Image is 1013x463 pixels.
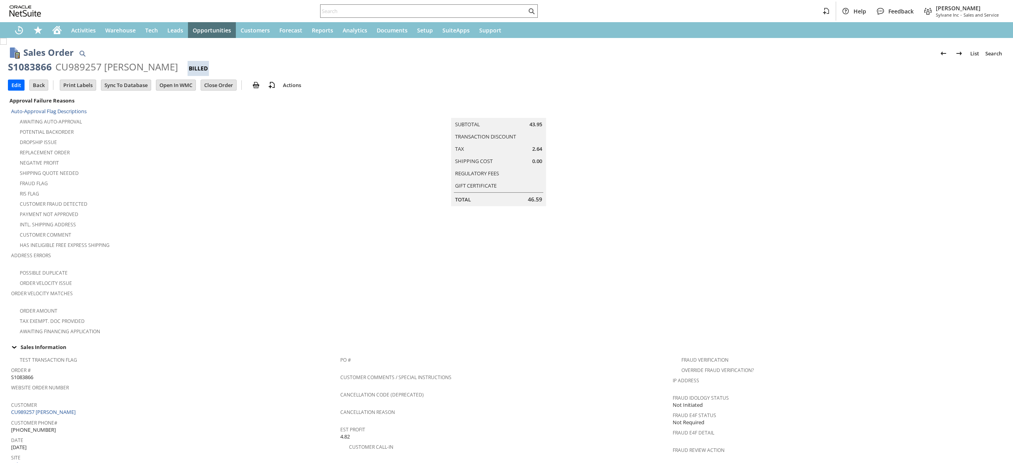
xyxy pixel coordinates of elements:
span: - [960,12,962,18]
a: Customers [236,22,275,38]
a: Address Errors [11,252,51,259]
a: Awaiting Auto-Approval [20,118,82,125]
a: Leads [163,22,188,38]
a: Website Order Number [11,384,69,391]
a: Customer Comment [20,231,71,238]
a: Customer Phone# [11,419,57,426]
a: Possible Duplicate [20,269,68,276]
a: Site [11,454,21,461]
a: Home [47,22,66,38]
a: Customer [11,402,37,408]
div: S1083866 [8,61,52,73]
a: Shipping Cost [455,157,493,165]
span: Activities [71,27,96,34]
span: Sylvane Inc [936,12,959,18]
span: Sales and Service [964,12,999,18]
a: Forecast [275,22,307,38]
a: Dropship Issue [20,139,57,146]
span: [PERSON_NAME] [936,4,999,12]
a: Subtotal [455,121,480,128]
a: List [967,47,982,60]
a: Customer Comments / Special Instructions [340,374,451,381]
span: 43.95 [529,121,542,128]
input: Sync To Database [101,80,151,90]
a: Opportunities [188,22,236,38]
a: Awaiting Financing Application [20,328,100,335]
span: [DATE] [11,444,27,451]
a: Fraud Review Action [673,447,725,454]
svg: Search [527,6,536,16]
div: Approval Failure Reasons [8,95,337,106]
img: add-record.svg [267,80,277,90]
span: Opportunities [193,27,231,34]
div: Billed [188,61,209,76]
span: SuiteApps [442,27,470,34]
a: Intl. Shipping Address [20,221,76,228]
a: Tech [140,22,163,38]
caption: Summary [451,105,546,118]
img: Quick Find [78,49,87,58]
a: Warehouse [101,22,140,38]
a: Analytics [338,22,372,38]
span: Tech [145,27,158,34]
a: Tax [455,145,464,152]
span: Setup [417,27,433,34]
img: Previous [939,49,948,58]
a: Total [455,196,471,203]
a: Setup [412,22,438,38]
a: SuiteApps [438,22,474,38]
a: Customer Fraud Detected [20,201,87,207]
a: Fraud Idology Status [673,395,729,401]
svg: Recent Records [14,25,24,35]
span: 2.64 [532,145,542,153]
a: Activities [66,22,101,38]
input: Close Order [201,80,236,90]
span: Leads [167,27,183,34]
a: Order Amount [20,307,57,314]
a: Reports [307,22,338,38]
input: Edit [8,80,24,90]
div: Sales Information [8,342,1002,352]
a: PO # [340,357,351,363]
span: Warehouse [105,27,136,34]
a: Override Fraud Verification? [681,367,754,374]
span: 4.82 [340,433,350,440]
span: 0.00 [532,157,542,165]
span: Customers [241,27,270,34]
span: S1083866 [11,374,33,381]
span: Support [479,27,501,34]
a: CU989257 [PERSON_NAME] [11,408,78,416]
a: Cancellation Reason [340,409,395,416]
a: Order Velocity Matches [11,290,73,297]
a: Auto-Approval Flag Descriptions [11,108,87,115]
td: Sales Information [8,342,1005,352]
a: Order # [11,367,31,374]
a: Negative Profit [20,159,59,166]
a: Actions [280,82,304,89]
img: Next [954,49,964,58]
span: [PHONE_NUMBER] [11,426,56,434]
span: Not Initiated [673,401,703,409]
a: Date [11,437,23,444]
a: Shipping Quote Needed [20,170,79,176]
input: Back [30,80,48,90]
span: Documents [377,27,408,34]
a: Support [474,22,506,38]
a: Regulatory Fees [455,170,499,177]
svg: logo [9,6,41,17]
span: Not Required [673,419,704,426]
img: print.svg [251,80,261,90]
input: Print Labels [60,80,96,90]
svg: Home [52,25,62,35]
span: Forecast [279,27,302,34]
input: Search [321,6,527,16]
a: Fraud Verification [681,357,728,363]
div: CU989257 [PERSON_NAME] [55,61,178,73]
a: Gift Certificate [455,182,497,189]
a: Search [982,47,1005,60]
a: Test Transaction Flag [20,357,77,363]
a: Payment not approved [20,211,78,218]
svg: Shortcuts [33,25,43,35]
a: Recent Records [9,22,28,38]
input: Open In WMC [156,80,195,90]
